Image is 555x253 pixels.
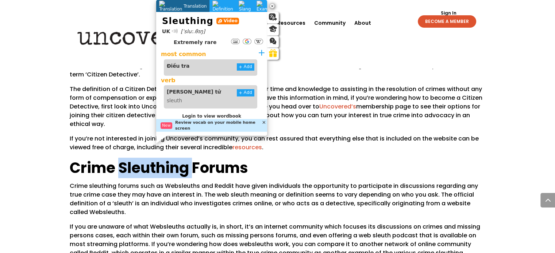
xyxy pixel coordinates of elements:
[314,9,346,37] a: Community
[436,11,460,15] a: Sign In
[70,85,486,134] p: The definition of a Citizen Detective as a person who commits their time and knowledge to assisti...
[319,102,356,111] a: Uncovered’s
[418,15,476,28] a: BECOME A MEMBER
[70,158,248,178] span: Crime Sleuthing Forums
[232,143,262,151] a: resources
[70,182,478,216] span: Crime sleuthing forums such as Websleuths and Reddit have given individuals the opportunity to pa...
[354,9,371,37] a: About
[71,21,212,50] img: Uncovered logo
[277,9,305,37] a: Resources
[70,134,486,158] p: If you’re not interested in joining Uncovered’s community, you can rest assured that everything e...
